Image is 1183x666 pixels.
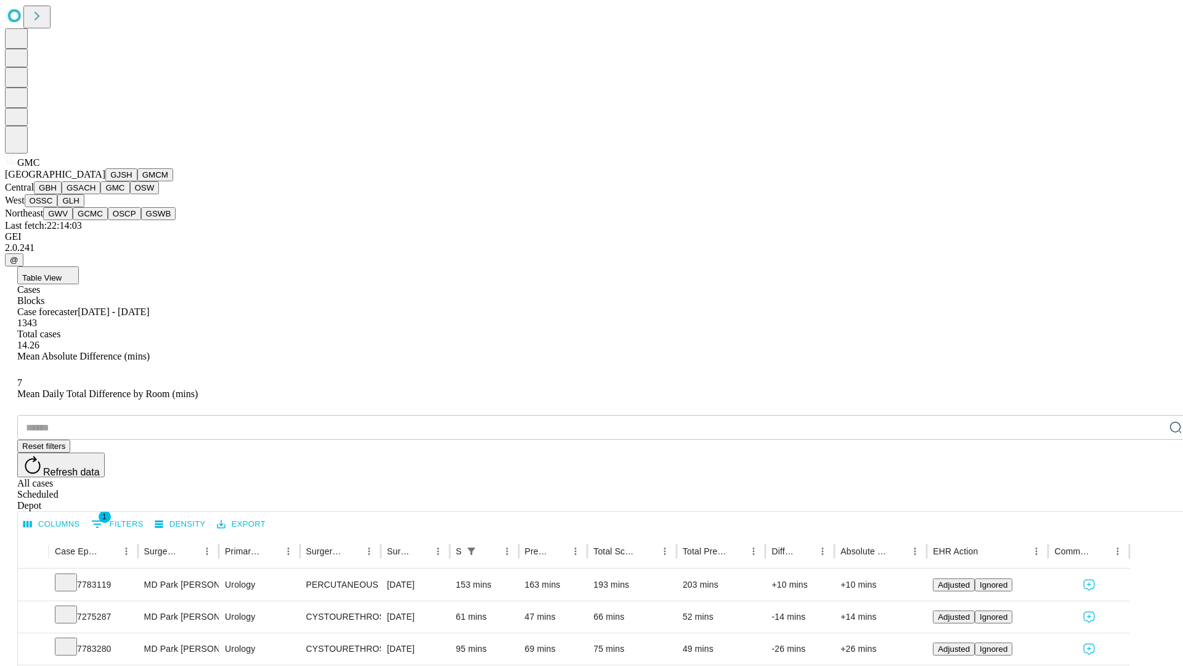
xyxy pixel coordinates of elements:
button: Reset filters [17,440,70,453]
div: EHR Action [933,546,978,556]
span: [DATE] - [DATE] [78,306,149,317]
span: 7 [17,377,22,388]
div: 7783119 [55,569,132,601]
button: Select columns [20,515,83,534]
button: Menu [656,543,673,560]
span: Ignored [980,612,1007,622]
button: OSW [130,181,160,194]
span: Last fetch: 22:14:03 [5,220,82,231]
button: GMCM [137,168,173,181]
span: Case forecaster [17,306,78,317]
span: [GEOGRAPHIC_DATA] [5,169,105,179]
button: Sort [481,543,498,560]
span: Reset filters [22,442,65,451]
span: West [5,195,25,205]
span: Northeast [5,208,43,218]
button: Sort [1092,543,1109,560]
div: [DATE] [387,601,444,633]
button: Sort [550,543,567,560]
button: Sort [343,543,360,560]
button: GBH [34,181,62,194]
button: Refresh data [17,453,105,477]
span: Central [5,182,34,192]
div: MD Park [PERSON_NAME] [144,569,213,601]
button: GWV [43,207,73,220]
div: Total Predicted Duration [683,546,727,556]
span: @ [10,255,18,265]
button: Menu [906,543,924,560]
button: Table View [17,266,79,284]
button: @ [5,253,23,266]
div: Absolute Difference [840,546,888,556]
button: GSACH [62,181,100,194]
div: Comments [1054,546,1090,556]
span: Ignored [980,580,1007,590]
span: Table View [22,273,62,282]
button: OSCP [108,207,141,220]
span: Adjusted [938,580,970,590]
button: GCMC [73,207,108,220]
div: 52 mins [683,601,760,633]
button: GJSH [105,168,137,181]
button: Sort [100,543,118,560]
div: 61 mins [456,601,513,633]
span: Ignored [980,644,1007,654]
button: Sort [181,543,198,560]
button: Menu [198,543,216,560]
span: Total cases [17,329,60,339]
button: Menu [498,543,516,560]
button: Density [152,515,209,534]
button: Ignored [975,643,1012,656]
div: -26 mins [771,633,828,665]
button: Expand [24,607,43,628]
div: 163 mins [525,569,582,601]
div: 2.0.241 [5,242,1178,253]
button: Expand [24,575,43,596]
span: Adjusted [938,644,970,654]
div: 69 mins [525,633,582,665]
div: 47 mins [525,601,582,633]
button: Export [214,515,269,534]
button: Menu [567,543,584,560]
button: Adjusted [933,578,975,591]
div: Surgery Name [306,546,342,556]
div: GEI [5,231,1178,242]
span: Mean Absolute Difference (mins) [17,351,150,361]
button: Menu [429,543,447,560]
div: 1 active filter [463,543,480,560]
div: 66 mins [593,601,670,633]
button: Menu [1109,543,1126,560]
div: Case Epic Id [55,546,99,556]
div: CYSTOURETHROSCOPY [MEDICAL_DATA] WITH [MEDICAL_DATA] [306,633,375,665]
div: Urology [225,633,293,665]
button: Menu [814,543,831,560]
button: GLH [57,194,84,207]
button: Menu [280,543,297,560]
div: -14 mins [771,601,828,633]
div: 153 mins [456,569,513,601]
button: Show filters [88,514,147,534]
button: Ignored [975,610,1012,623]
span: 1343 [17,318,37,328]
div: [DATE] [387,569,444,601]
button: OSSC [25,194,58,207]
button: Menu [1028,543,1045,560]
div: PERCUTANEOUS NEPHROSTOLITHOTOMY OVER 2CM [306,569,375,601]
span: Adjusted [938,612,970,622]
span: Refresh data [43,467,100,477]
div: 49 mins [683,633,760,665]
button: Show filters [463,543,480,560]
div: Predicted In Room Duration [525,546,549,556]
div: Urology [225,569,293,601]
button: Adjusted [933,610,975,623]
div: +10 mins [771,569,828,601]
div: +10 mins [840,569,921,601]
div: Scheduled In Room Duration [456,546,461,556]
span: 1 [99,511,111,523]
div: Primary Service [225,546,261,556]
button: Sort [639,543,656,560]
div: 203 mins [683,569,760,601]
div: Surgery Date [387,546,411,556]
div: 75 mins [593,633,670,665]
button: Menu [360,543,378,560]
